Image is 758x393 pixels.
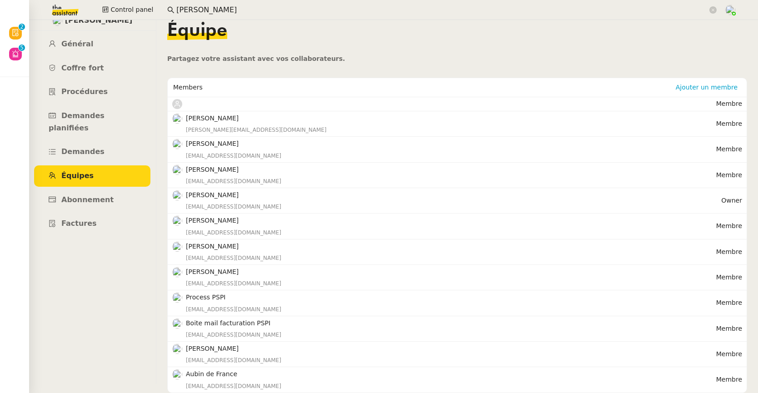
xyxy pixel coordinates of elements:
[186,151,716,160] div: [EMAIL_ADDRESS][DOMAIN_NAME]
[186,241,716,252] h4: [PERSON_NAME]
[19,45,25,51] nz-badge-sup: 5
[716,350,742,358] span: Membre
[186,305,716,314] div: [EMAIL_ADDRESS][DOMAIN_NAME]
[172,190,182,200] img: users%2Fa6PbEmLwvGXylUqKytRPpDpAx153%2Favatar%2Ffanny.png
[186,267,716,277] h4: [PERSON_NAME]
[49,111,105,132] span: Demandes planifiées
[172,369,182,379] img: users%2FSclkIUIAuBOhhDrbgjtrSikBoD03%2Favatar%2F48cbc63d-a03d-4817-b5bf-7f7aeed5f2a9
[186,382,716,391] div: [EMAIL_ADDRESS][DOMAIN_NAME]
[61,87,108,96] span: Procédures
[34,58,150,79] a: Coffre fort
[186,330,716,339] div: [EMAIL_ADDRESS][DOMAIN_NAME]
[716,100,742,107] span: Membre
[716,145,742,153] span: Membre
[172,165,182,175] img: users%2F0zQGGmvZECeMseaPawnreYAQQyS2%2Favatar%2Feddadf8a-b06f-4db9-91c4-adeed775bb0f
[186,356,716,365] div: [EMAIL_ADDRESS][DOMAIN_NAME]
[61,195,114,204] span: Abonnement
[34,189,150,211] a: Abonnement
[65,15,133,27] span: [PERSON_NAME]
[34,141,150,163] a: Demandes
[186,139,716,149] h4: [PERSON_NAME]
[716,274,742,281] span: Membre
[725,5,735,15] img: users%2FNTfmycKsCFdqp6LX6USf2FmuPJo2%2Favatar%2Fprofile-pic%20(1).png
[716,171,742,179] span: Membre
[186,292,716,303] h4: Process PSPI
[186,190,721,200] h4: [PERSON_NAME]
[186,318,716,328] h4: Boite mail facturation PSPI
[97,4,159,16] button: Control panel
[172,267,182,277] img: users%2FNmPW3RcGagVdwlUj0SIRjiM8zA23%2Favatar%2Fb3e8f68e-88d8-429d-a2bd-00fb6f2d12db
[61,64,104,72] span: Coffre fort
[172,293,182,303] img: users%2Fmiw3nPNHsLZd1PCHXkbEkkiDPlJ3%2Favatar%2F50dfdc7a-3a26-4082-99e3-a28abd73fd1a
[716,248,742,255] span: Membre
[186,215,716,226] h4: [PERSON_NAME]
[186,343,716,354] h4: [PERSON_NAME]
[20,45,24,53] p: 5
[34,81,150,103] a: Procédures
[61,219,97,228] span: Factures
[110,5,153,15] span: Control panel
[19,24,25,30] nz-badge-sup: 2
[20,24,24,32] p: 2
[61,147,105,156] span: Demandes
[172,139,182,149] img: users%2FWH1OB8fxGAgLOjAz1TtlPPgOcGL2%2Favatar%2F32e28291-4026-4208-b892-04f74488d877
[186,369,716,379] h4: Aubin de France
[61,171,94,180] span: Équipes
[716,222,742,229] span: Membre
[176,4,708,16] input: Rechercher
[721,197,742,204] span: Owner
[716,120,742,127] span: Membre
[716,376,742,383] span: Membre
[34,34,150,55] a: Général
[186,202,721,211] div: [EMAIL_ADDRESS][DOMAIN_NAME]
[34,165,150,187] a: Équipes
[52,16,62,26] img: users%2Fa6PbEmLwvGXylUqKytRPpDpAx153%2Favatar%2Ffanny.png
[34,105,150,139] a: Demandes planifiées
[186,254,716,263] div: [EMAIL_ADDRESS][DOMAIN_NAME]
[172,344,182,354] img: users%2FpbbJ2VM7A3Yg8oMVnTTKubkLyEG2%2Favatar%2F4f9452b4-4547-402f-babb-de9c0c0e3cb6
[61,40,93,48] span: Général
[172,242,182,252] img: users%2FC0n4RBXzEbUC5atUgsP2qpDRH8u1%2Favatar%2F48114808-7f8b-4f9a-89ba-6a29867a11d8
[186,164,716,175] h4: [PERSON_NAME]
[716,299,742,306] span: Membre
[172,216,182,226] img: users%2FALbeyncImohZ70oG2ud0kR03zez1%2Favatar%2F645c5494-5e49-4313-a752-3cbe407590be
[186,279,716,288] div: [EMAIL_ADDRESS][DOMAIN_NAME]
[186,228,716,237] div: [EMAIL_ADDRESS][DOMAIN_NAME]
[172,318,182,328] img: users%2FbvqHuFZjMkbDqHTKXgHJo0O4u9J2%2Favatar%2F83476a5b-0d13-421c-b9b2-307f0efd73a3
[716,325,742,332] span: Membre
[186,177,716,186] div: [EMAIL_ADDRESS][DOMAIN_NAME]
